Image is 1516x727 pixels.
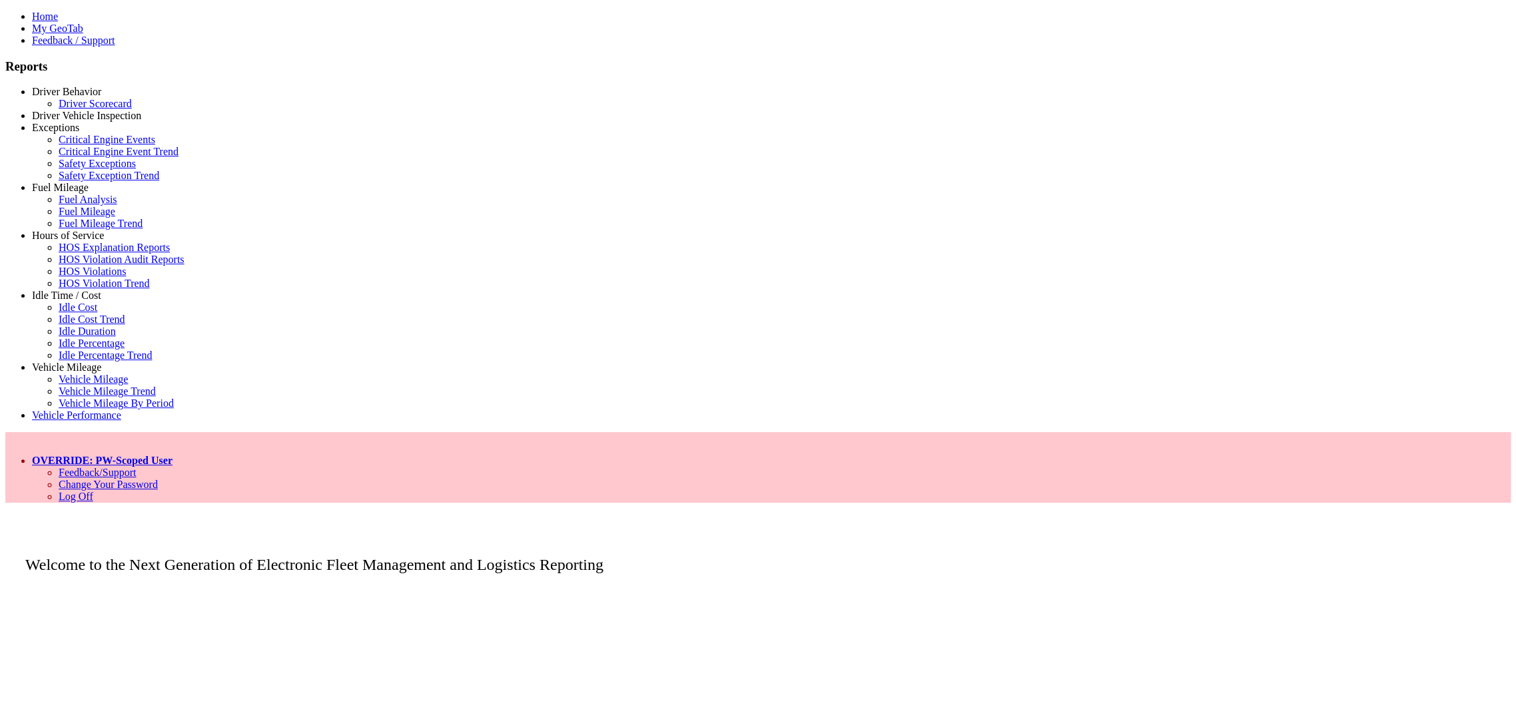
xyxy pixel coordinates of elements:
[59,302,97,313] a: Idle Cost
[59,206,115,217] a: Fuel Mileage
[59,98,132,109] a: Driver Scorecard
[59,385,156,397] a: Vehicle Mileage Trend
[59,278,150,289] a: HOS Violation Trend
[59,338,125,349] a: Idle Percentage
[59,194,117,205] a: Fuel Analysis
[59,158,136,169] a: Safety Exceptions
[59,218,143,229] a: Fuel Mileage Trend
[59,146,179,157] a: Critical Engine Event Trend
[32,182,89,193] a: Fuel Mileage
[59,134,155,145] a: Critical Engine Events
[59,254,185,265] a: HOS Violation Audit Reports
[32,362,101,373] a: Vehicle Mileage
[32,86,101,97] a: Driver Behavior
[59,350,152,361] a: Idle Percentage Trend
[59,491,93,502] a: Log Off
[32,23,83,34] a: My GeoTab
[5,536,1511,574] p: Welcome to the Next Generation of Electronic Fleet Management and Logistics Reporting
[32,230,104,241] a: Hours of Service
[32,35,115,46] a: Feedback / Support
[32,455,173,466] a: OVERRIDE: PW-Scoped User
[32,11,58,22] a: Home
[59,479,158,490] a: Change Your Password
[59,326,116,337] a: Idle Duration
[59,397,174,409] a: Vehicle Mileage By Period
[5,59,1511,74] h3: Reports
[59,314,125,325] a: Idle Cost Trend
[59,170,159,181] a: Safety Exception Trend
[59,266,126,277] a: HOS Violations
[32,122,79,133] a: Exceptions
[32,110,141,121] a: Driver Vehicle Inspection
[32,290,101,301] a: Idle Time / Cost
[59,242,170,253] a: HOS Explanation Reports
[32,409,121,421] a: Vehicle Performance
[59,373,128,385] a: Vehicle Mileage
[59,467,136,478] a: Feedback/Support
